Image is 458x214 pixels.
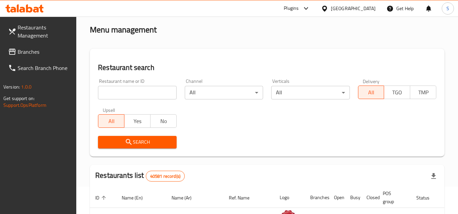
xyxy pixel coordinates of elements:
span: S [446,5,449,12]
span: Ref. Name [229,194,258,202]
span: Yes [127,116,148,126]
button: Search [98,136,176,148]
span: All [101,116,122,126]
span: Status [416,194,438,202]
div: Total records count [146,171,185,182]
span: Name (En) [122,194,152,202]
th: Branches [305,187,328,208]
span: Get support on: [3,94,35,103]
div: [GEOGRAPHIC_DATA] [331,5,376,12]
label: Upsell [103,108,115,112]
h2: Restaurants list [95,170,185,182]
div: All [271,86,350,99]
span: Name (Ar) [172,194,200,202]
span: POS group [383,189,403,206]
span: Restaurants Management [18,23,71,40]
span: Branches [18,48,71,56]
button: TGO [384,86,410,99]
span: TMP [413,88,434,97]
span: Search [103,138,171,146]
input: Search for restaurant name or ID.. [98,86,176,99]
h2: Restaurant search [98,63,436,73]
span: Version: [3,82,20,91]
span: ID [95,194,108,202]
a: Support.OpsPlatform [3,101,46,110]
th: Closed [361,187,377,208]
h2: Menu management [90,24,157,35]
th: Busy [345,187,361,208]
button: All [358,86,384,99]
div: Plugins [284,4,299,13]
th: Open [328,187,345,208]
span: Search Branch Phone [18,64,71,72]
div: Export file [425,168,442,184]
a: Branches [3,44,77,60]
button: No [150,114,177,128]
span: TGO [387,88,407,97]
a: Search Branch Phone [3,60,77,76]
button: All [98,114,124,128]
span: 40581 record(s) [146,173,184,180]
button: TMP [410,86,436,99]
button: Yes [124,114,151,128]
span: 1.0.0 [21,82,32,91]
div: All [185,86,263,99]
span: All [361,88,382,97]
label: Delivery [363,79,380,84]
a: Restaurants Management [3,19,77,44]
th: Logo [274,187,305,208]
span: No [153,116,174,126]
